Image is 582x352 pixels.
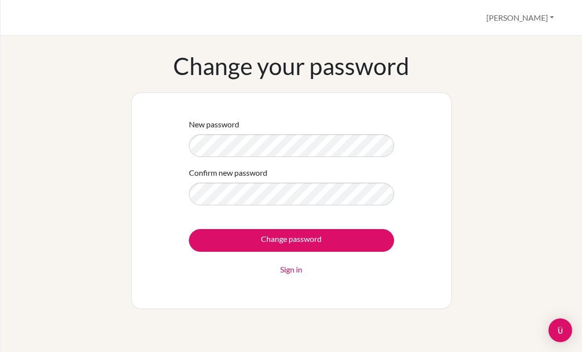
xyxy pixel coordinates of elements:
[280,264,302,275] a: Sign in
[189,229,394,252] input: Change password
[548,318,572,342] div: Open Intercom Messenger
[189,118,239,130] label: New password
[189,167,267,179] label: Confirm new password
[173,52,409,80] h1: Change your password
[482,8,558,27] button: [PERSON_NAME]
